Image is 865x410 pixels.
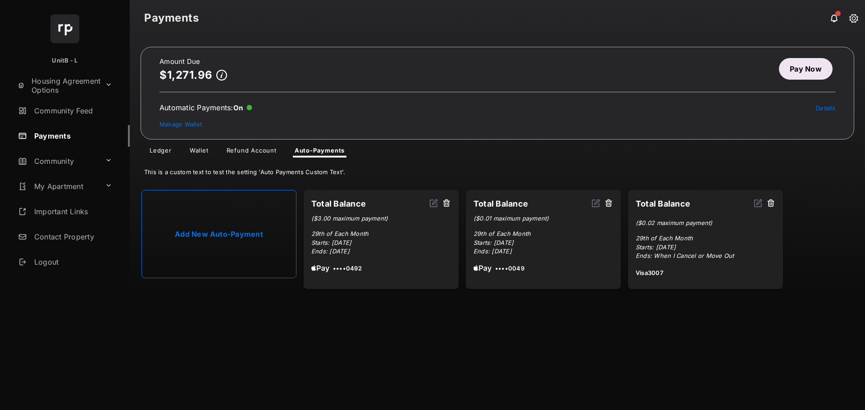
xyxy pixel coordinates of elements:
[311,248,350,255] span: Ends: [DATE]
[159,58,227,65] h2: Amount Due
[311,199,366,208] strong: Total Balance
[159,103,252,112] div: Automatic Payments :
[14,226,130,248] a: Contact Property
[636,234,693,242] span: 29th of Each Month
[14,125,130,147] a: Payments
[816,104,835,112] a: Details
[142,147,179,158] a: Ledger
[473,215,549,222] span: ( $0.01 maximum payment )
[311,215,388,222] span: ( $3.00 maximum payment )
[287,147,352,158] a: Auto-Payments
[636,219,713,226] span: ( $0.02 maximum payment )
[159,69,213,81] p: $1,271.96
[333,264,362,273] span: •••• 0492
[14,150,101,172] a: Community
[311,230,369,237] span: 29th of Each Month
[473,199,528,208] strong: Total Balance
[473,230,531,237] span: 29th of Each Month
[311,239,351,246] span: Starts: [DATE]
[52,56,77,65] p: UnitB - L
[473,239,514,246] span: Starts: [DATE]
[233,104,243,112] span: On
[130,158,865,183] div: This is a custom text to test the setting 'Auto Payments Custom Text'.
[473,248,512,255] span: Ends: [DATE]
[495,264,524,273] span: •••• 0049
[14,176,101,197] a: My Apartment
[636,243,676,251] span: Starts: [DATE]
[754,198,763,207] img: svg+xml;base64,PHN2ZyB2aWV3Qm94PSIwIDAgMjQgMjQiIHdpZHRoPSIxNiIgaGVpZ2h0PSIxNiIgZmlsbD0ibm9uZSIgeG...
[219,147,284,158] a: Refund Account
[636,269,663,278] span: Visa 3007
[14,75,101,96] a: Housing Agreement Options
[14,201,116,222] a: Important Links
[429,198,438,207] img: svg+xml;base64,PHN2ZyB2aWV3Qm94PSIwIDAgMjQgMjQiIHdpZHRoPSIxNiIgaGVpZ2h0PSIxNiIgZmlsbD0ibm9uZSIgeG...
[636,252,734,259] span: Ends: When I Cancel or Move Out
[592,198,601,207] img: svg+xml;base64,PHN2ZyB2aWV3Qm94PSIwIDAgMjQgMjQiIHdpZHRoPSIxNiIgaGVpZ2h0PSIxNiIgZmlsbD0ibm9uZSIgeG...
[50,14,79,43] img: svg+xml;base64,PHN2ZyB4bWxucz0iaHR0cDovL3d3dy53My5vcmcvMjAwMC9zdmciIHdpZHRoPSI2NCIgaGVpZ2h0PSI2NC...
[14,251,130,273] a: Logout
[144,13,199,23] strong: Payments
[14,100,130,122] a: Community Feed
[636,199,690,208] strong: Total Balance
[159,121,202,128] a: Manage Wallet
[141,190,296,278] a: Add New Auto-Payment
[182,147,216,158] a: Wallet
